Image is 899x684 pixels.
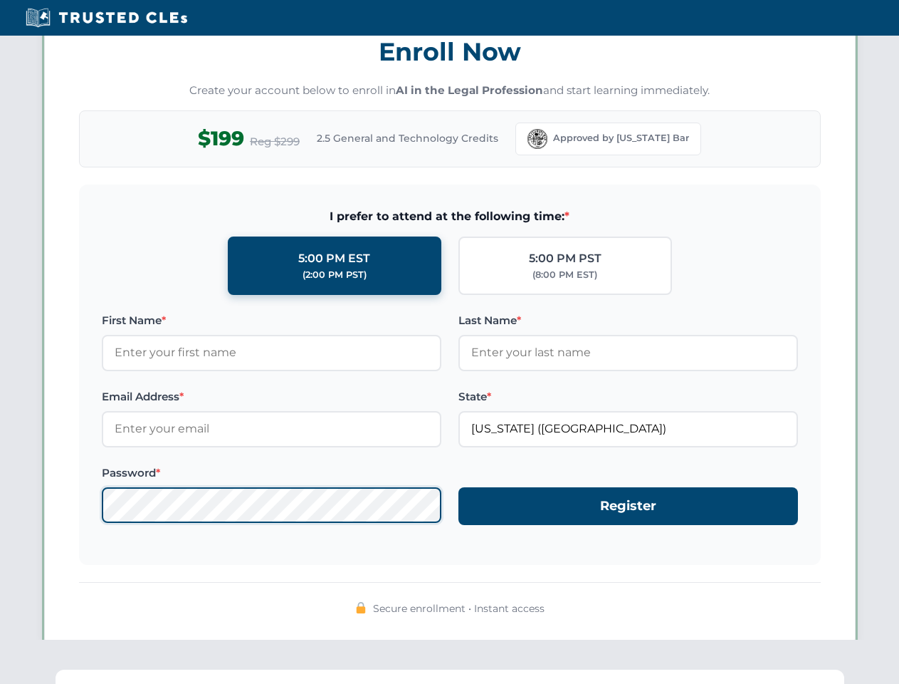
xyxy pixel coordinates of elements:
[298,249,370,268] div: 5:00 PM EST
[102,312,441,329] label: First Name
[102,388,441,405] label: Email Address
[458,312,798,329] label: Last Name
[527,129,547,149] img: Florida Bar
[102,411,441,447] input: Enter your email
[79,29,821,74] h3: Enroll Now
[250,133,300,150] span: Reg $299
[317,130,498,146] span: 2.5 General and Technology Credits
[355,602,367,613] img: 🔒
[79,83,821,99] p: Create your account below to enroll in and start learning immediately.
[303,268,367,282] div: (2:00 PM PST)
[458,335,798,370] input: Enter your last name
[21,7,191,28] img: Trusted CLEs
[458,487,798,525] button: Register
[458,411,798,447] input: Florida (FL)
[102,207,798,226] span: I prefer to attend at the following time:
[553,131,689,145] span: Approved by [US_STATE] Bar
[458,388,798,405] label: State
[532,268,597,282] div: (8:00 PM EST)
[373,601,545,616] span: Secure enrollment • Instant access
[198,123,244,155] span: $199
[529,249,601,268] div: 5:00 PM PST
[102,465,441,482] label: Password
[396,83,543,97] strong: AI in the Legal Profession
[102,335,441,370] input: Enter your first name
